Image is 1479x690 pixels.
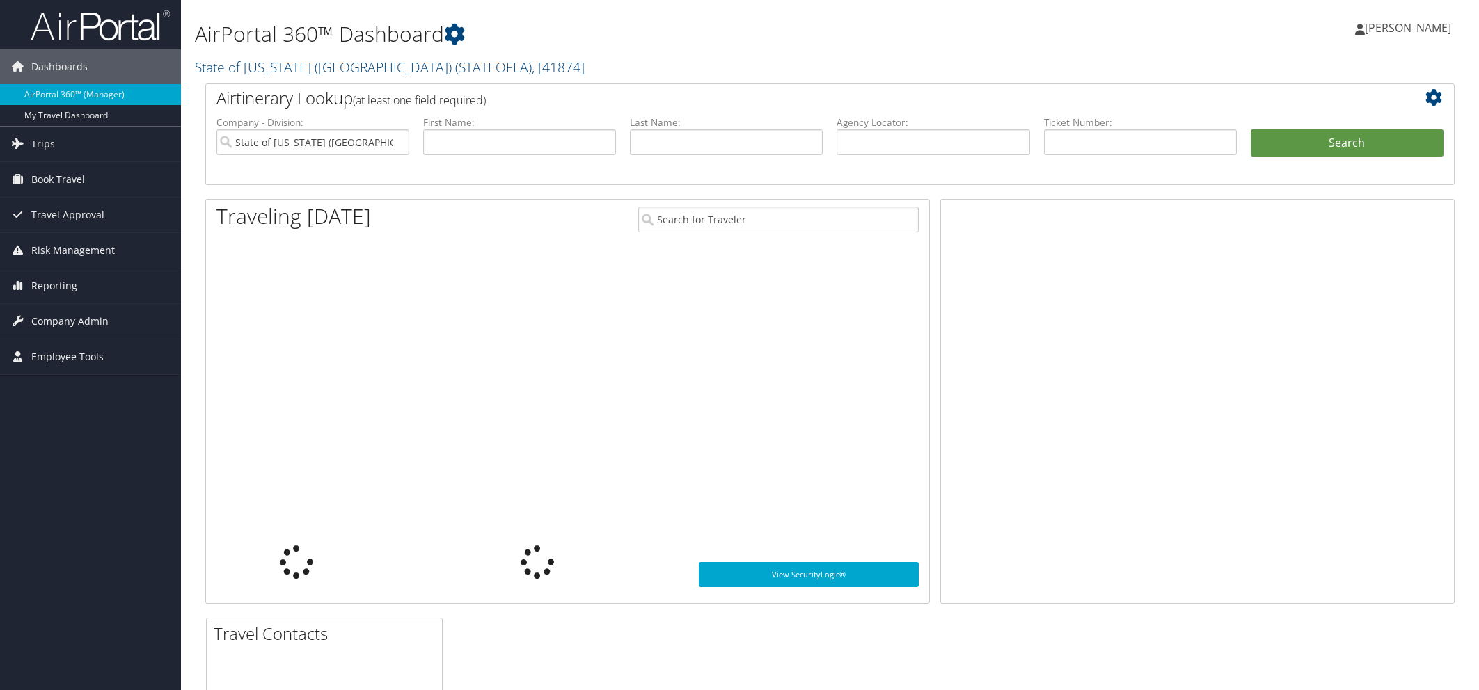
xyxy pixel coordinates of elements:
[630,115,823,129] label: Last Name:
[31,304,109,339] span: Company Admin
[1251,129,1444,157] button: Search
[216,86,1340,110] h2: Airtinerary Lookup
[31,49,88,84] span: Dashboards
[837,115,1029,129] label: Agency Locator:
[31,198,104,232] span: Travel Approval
[455,58,532,77] span: ( STATEOFLA )
[532,58,585,77] span: , [ 41874 ]
[31,9,170,42] img: airportal-logo.png
[214,622,442,645] h2: Travel Contacts
[1355,7,1465,49] a: [PERSON_NAME]
[31,162,85,197] span: Book Travel
[216,202,371,231] h1: Traveling [DATE]
[353,93,486,108] span: (at least one field required)
[638,207,919,232] input: Search for Traveler
[31,268,77,303] span: Reporting
[31,233,115,268] span: Risk Management
[1044,115,1237,129] label: Ticket Number:
[1365,20,1451,35] span: [PERSON_NAME]
[423,115,616,129] label: First Name:
[699,562,919,587] a: View SecurityLogic®
[195,58,585,77] a: State of [US_STATE] ([GEOGRAPHIC_DATA])
[216,115,409,129] label: Company - Division:
[31,339,104,374] span: Employee Tools
[31,127,55,161] span: Trips
[195,19,1042,49] h1: AirPortal 360™ Dashboard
